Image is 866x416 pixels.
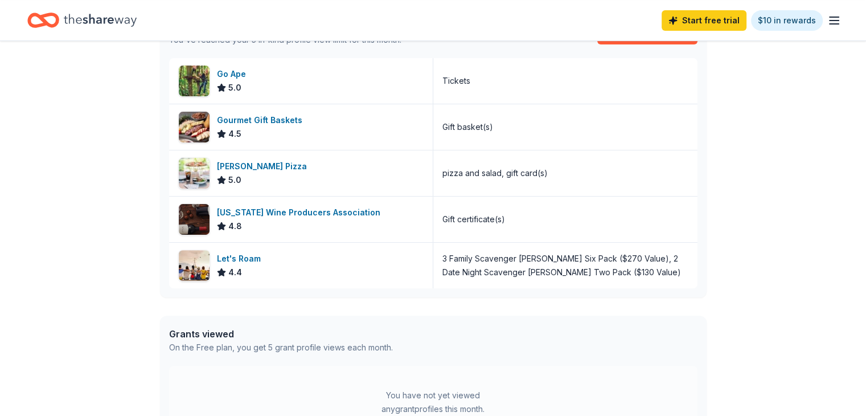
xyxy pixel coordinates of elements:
div: Gift certificate(s) [442,213,505,226]
div: Go Ape [217,67,251,81]
a: $10 in rewards [751,10,823,31]
div: You have not yet viewed any grant profiles this month. [362,389,504,416]
div: On the Free plan, you get 5 grant profile views each month. [169,341,393,354]
img: Image for Go Ape [179,66,210,96]
div: pizza and salad, gift card(s) [442,166,548,180]
div: 3 Family Scavenger [PERSON_NAME] Six Pack ($270 Value), 2 Date Night Scavenger [PERSON_NAME] Two ... [442,252,688,279]
img: Image for Let's Roam [179,250,210,281]
img: Image for Dewey's Pizza [179,158,210,189]
div: Let's Roam [217,252,265,266]
span: 5.0 [228,81,241,95]
div: [US_STATE] Wine Producers Association [217,206,385,219]
a: Home [27,7,137,34]
div: Gift basket(s) [442,120,493,134]
span: 4.4 [228,266,242,279]
span: 5.0 [228,173,241,187]
div: Grants viewed [169,327,393,341]
div: Gourmet Gift Baskets [217,113,307,127]
span: 4.5 [228,127,241,141]
img: Image for Gourmet Gift Baskets [179,112,210,142]
img: Image for Ohio Wine Producers Association [179,204,210,235]
div: [PERSON_NAME] Pizza [217,160,311,173]
a: Start free trial [662,10,746,31]
span: 4.8 [228,219,242,233]
div: Tickets [442,74,470,88]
